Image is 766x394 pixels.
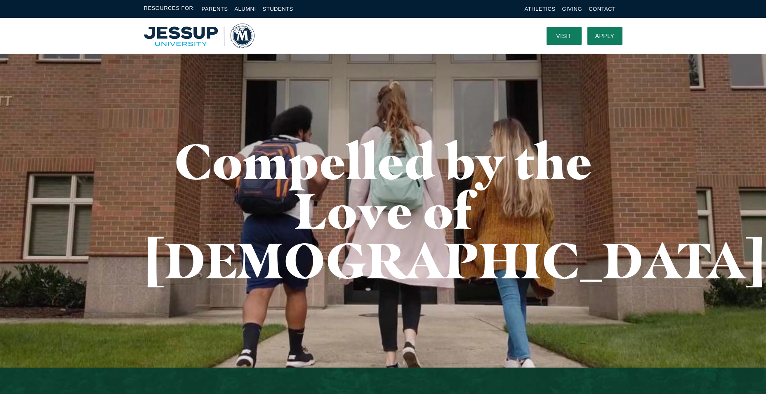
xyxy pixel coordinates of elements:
[144,136,622,285] h1: Compelled by the Love of [DEMOGRAPHIC_DATA]
[144,24,255,48] img: Multnomah University Logo
[589,6,615,12] a: Contact
[263,6,293,12] a: Students
[547,27,582,45] a: Visit
[562,6,582,12] a: Giving
[525,6,556,12] a: Athletics
[144,4,195,14] span: Resources For:
[202,6,228,12] a: Parents
[234,6,256,12] a: Alumni
[587,27,622,45] a: Apply
[144,24,255,48] a: Home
